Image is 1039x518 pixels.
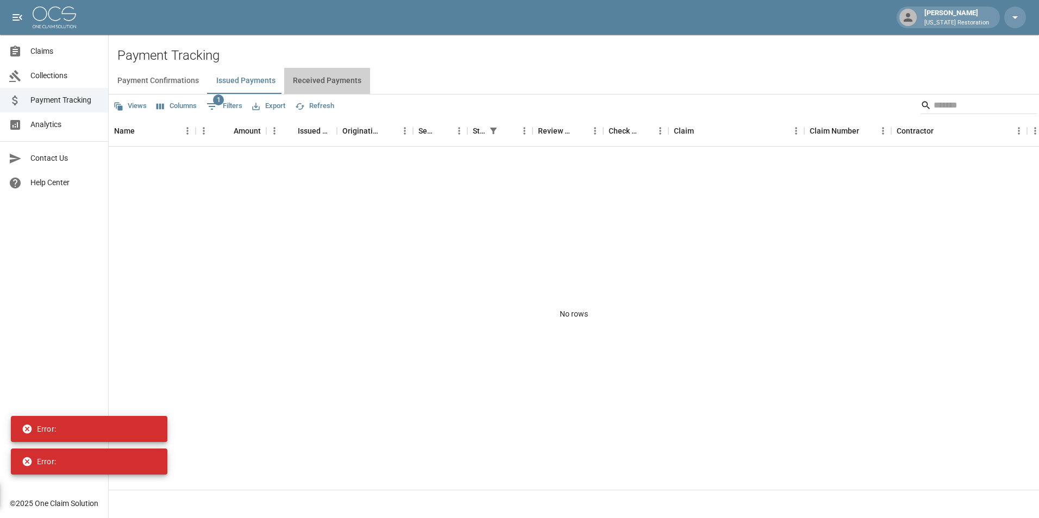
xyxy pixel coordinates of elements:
div: Amount [234,116,261,146]
div: Issued Date [298,116,331,146]
span: Claims [30,46,99,57]
div: Error: [22,452,56,471]
button: Sort [637,123,652,138]
button: Menu [451,123,467,139]
button: Payment Confirmations [109,68,208,94]
div: No rows [109,147,1039,482]
button: Sort [135,123,150,138]
span: Analytics [30,119,99,130]
div: Claim Number [804,116,891,146]
button: Sort [934,123,949,138]
button: Menu [587,123,603,139]
div: Error: [22,419,56,439]
div: © 2025 One Claim Solution [10,498,98,509]
div: 1 active filter [486,123,501,138]
button: Show filters [204,98,245,115]
div: Claim Number [810,116,859,146]
span: Help Center [30,177,99,188]
span: Contact Us [30,153,99,164]
button: Issued Payments [208,68,284,94]
div: Contractor [897,116,934,146]
div: Sent To [418,116,436,146]
button: Sort [694,123,709,138]
button: Sort [283,123,298,138]
div: dynamic tabs [109,68,1039,94]
div: Status [467,116,533,146]
button: Menu [397,123,413,139]
button: Menu [516,123,533,139]
div: Name [114,116,135,146]
h2: Payment Tracking [117,48,1039,64]
button: Export [249,98,288,115]
button: Received Payments [284,68,370,94]
div: Originating From [337,116,413,146]
div: Issued Date [266,116,337,146]
button: Refresh [292,98,337,115]
button: Menu [266,123,283,139]
div: Check Number [609,116,637,146]
button: Menu [788,123,804,139]
button: Menu [875,123,891,139]
div: Contractor [891,116,1027,146]
div: Search [921,97,1037,116]
div: Check Number [603,116,668,146]
div: [PERSON_NAME] [920,8,993,27]
button: Menu [179,123,196,139]
button: Menu [1011,123,1027,139]
button: Menu [652,123,668,139]
div: Amount [196,116,266,146]
img: ocs-logo-white-transparent.png [33,7,76,28]
div: Review Status [533,116,603,146]
div: Claim [668,116,804,146]
button: Sort [859,123,874,138]
span: Payment Tracking [30,94,99,106]
p: [US_STATE] Restoration [924,18,989,28]
div: Sent To [413,116,467,146]
span: Collections [30,70,99,81]
div: Name [109,116,196,146]
button: Sort [436,123,451,138]
button: Sort [501,123,516,138]
button: Show filters [486,123,501,138]
div: Review Status [538,116,572,146]
button: Select columns [154,98,199,115]
span: 1 [213,94,224,105]
button: Views [111,98,149,115]
button: Sort [572,123,587,138]
button: Sort [218,123,234,138]
div: Claim [674,116,694,146]
button: Sort [381,123,397,138]
button: open drawer [7,7,28,28]
button: Menu [196,123,212,139]
div: Originating From [342,116,381,146]
div: Status [473,116,486,146]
